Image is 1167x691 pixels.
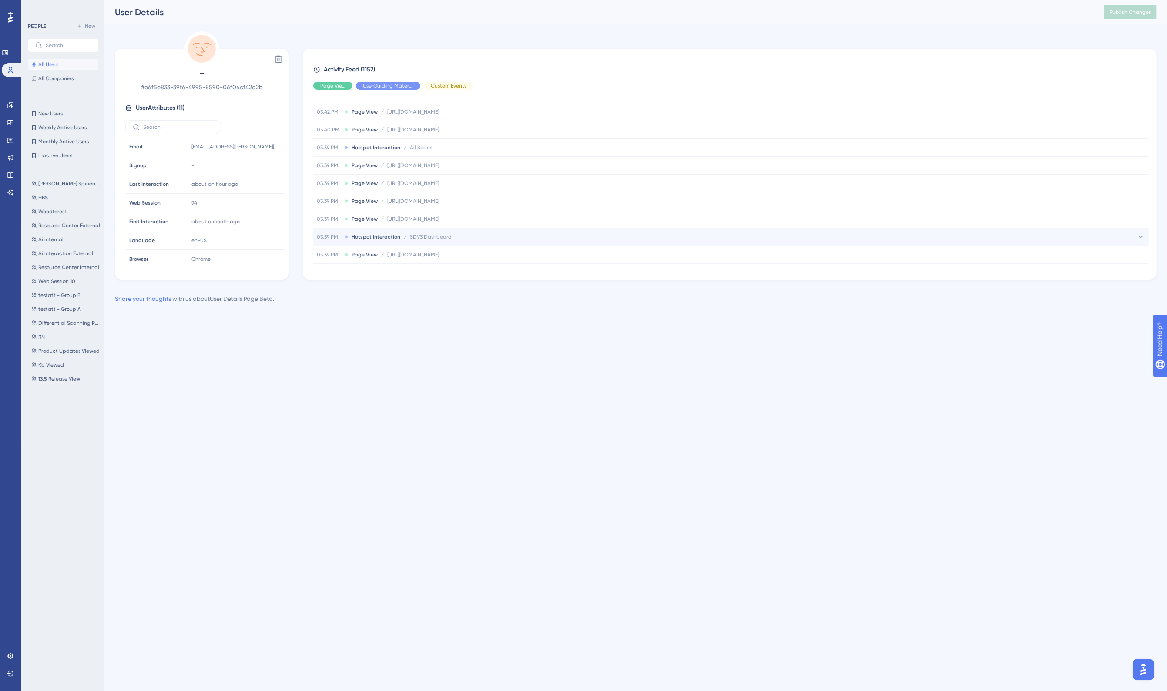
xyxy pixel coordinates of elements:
span: # e6f5e833-39f6-4995-8590-06f04cf42a2b [125,82,278,92]
span: 03.39 PM [317,251,341,258]
span: Language [129,237,155,244]
span: Page View [320,82,345,89]
span: Page View [352,162,378,169]
time: about a month ago [191,219,240,225]
span: Monthly Active Users [38,138,89,145]
span: New Users [38,110,63,117]
button: Monthly Active Users [28,136,98,147]
span: 13.5 Release View [38,375,80,382]
span: / [381,108,384,115]
span: / [381,162,384,169]
span: 03.39 PM [317,180,341,187]
div: User Details [115,6,1083,18]
span: / [381,251,384,258]
span: RN [38,334,45,340]
span: testatt - Group B [38,292,80,299]
span: UserGuiding Material [363,82,413,89]
span: [URL][DOMAIN_NAME] [387,162,439,169]
span: Differential Scanning Post [38,320,100,327]
button: All Users [28,59,98,70]
div: with us about User Details Page Beta . [115,293,274,304]
button: Woodforest [28,206,104,217]
span: 94 [191,199,197,206]
span: Ai Interaction External [38,250,93,257]
span: / [381,126,384,133]
span: 03.42 PM [317,108,341,115]
button: New Users [28,108,98,119]
span: Page View [352,251,378,258]
button: Kb Viewed [28,360,104,370]
button: All Companies [28,73,98,84]
span: 03.40 PM [317,126,341,133]
span: Page View [352,198,378,205]
span: [PERSON_NAME] Spirion User [38,180,100,187]
span: Need Help? [20,2,54,13]
span: All Users [38,61,58,68]
span: [URL][DOMAIN_NAME] [387,216,439,222]
span: Page View [352,126,378,133]
span: Hotspot Interaction [352,233,400,240]
button: RN [28,332,104,342]
span: User Attributes ( 11 ) [136,103,184,113]
span: New [85,23,95,30]
div: PEOPLE [28,23,46,30]
span: First Interaction [129,218,168,225]
span: Publish Changes [1110,9,1151,16]
iframe: UserGuiding AI Assistant Launcher [1130,657,1157,683]
span: HBS [38,194,48,201]
span: - [125,66,278,80]
button: Differential Scanning Post [28,318,104,328]
span: Custom Events [431,82,466,89]
span: Resource Center Internal [38,264,99,271]
button: testatt - Group A [28,304,104,314]
span: Resource Center External [38,222,100,229]
input: Search [143,124,214,130]
span: Ai internal [38,236,64,243]
span: SDV3 Dashboard [410,233,452,240]
button: Resource Center Internal [28,262,104,273]
span: - [191,162,194,169]
button: New [74,21,98,31]
span: [URL][DOMAIN_NAME] [387,126,439,133]
span: testatt - Group A [38,306,81,313]
span: en-US [191,237,207,244]
span: Browser [129,256,148,263]
button: HBS [28,192,104,203]
time: about an hour ago [191,181,238,187]
span: Last Interaction [129,181,169,188]
span: [URL][DOMAIN_NAME] [387,108,439,115]
span: Kb Viewed [38,361,64,368]
button: Product Updates Viewed [28,346,104,356]
span: 03.39 PM [317,198,341,205]
input: Search [46,42,91,48]
span: All Scans [410,144,432,151]
span: / [381,180,384,187]
span: All Companies [38,75,74,82]
span: 03.39 PM [317,162,341,169]
span: / [404,144,406,151]
span: [URL][DOMAIN_NAME] [387,251,439,258]
button: Web Session 10 [28,276,104,287]
button: 13.5 Release View [28,374,104,384]
span: Woodforest [38,208,67,215]
span: Page View [352,180,378,187]
span: Web Session 10 [38,278,75,285]
span: Page View [352,108,378,115]
span: Hotspot Interaction [352,144,400,151]
button: testatt - Group B [28,290,104,300]
a: Share your thoughts [115,295,171,302]
span: Weekly Active Users [38,124,87,131]
span: [URL][DOMAIN_NAME] [387,198,439,205]
span: / [381,198,384,205]
span: 03.39 PM [317,216,341,222]
span: Signup [129,162,147,169]
button: Ai Interaction External [28,248,104,259]
span: 03.39 PM [317,233,341,240]
span: [EMAIL_ADDRESS][PERSON_NAME][DOMAIN_NAME] [191,143,278,150]
button: Weekly Active Users [28,122,98,133]
span: Inactive Users [38,152,72,159]
span: Product Updates Viewed [38,347,100,354]
span: / [381,216,384,222]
